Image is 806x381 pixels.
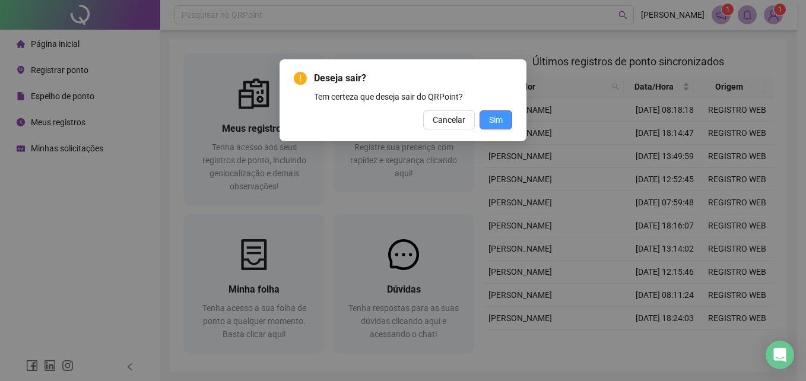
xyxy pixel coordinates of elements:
div: Open Intercom Messenger [766,341,794,369]
span: Cancelar [433,113,465,126]
div: Tem certeza que deseja sair do QRPoint? [314,90,512,103]
button: Cancelar [423,110,475,129]
span: Sim [489,113,503,126]
span: Deseja sair? [314,71,512,85]
button: Sim [480,110,512,129]
span: exclamation-circle [294,72,307,85]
